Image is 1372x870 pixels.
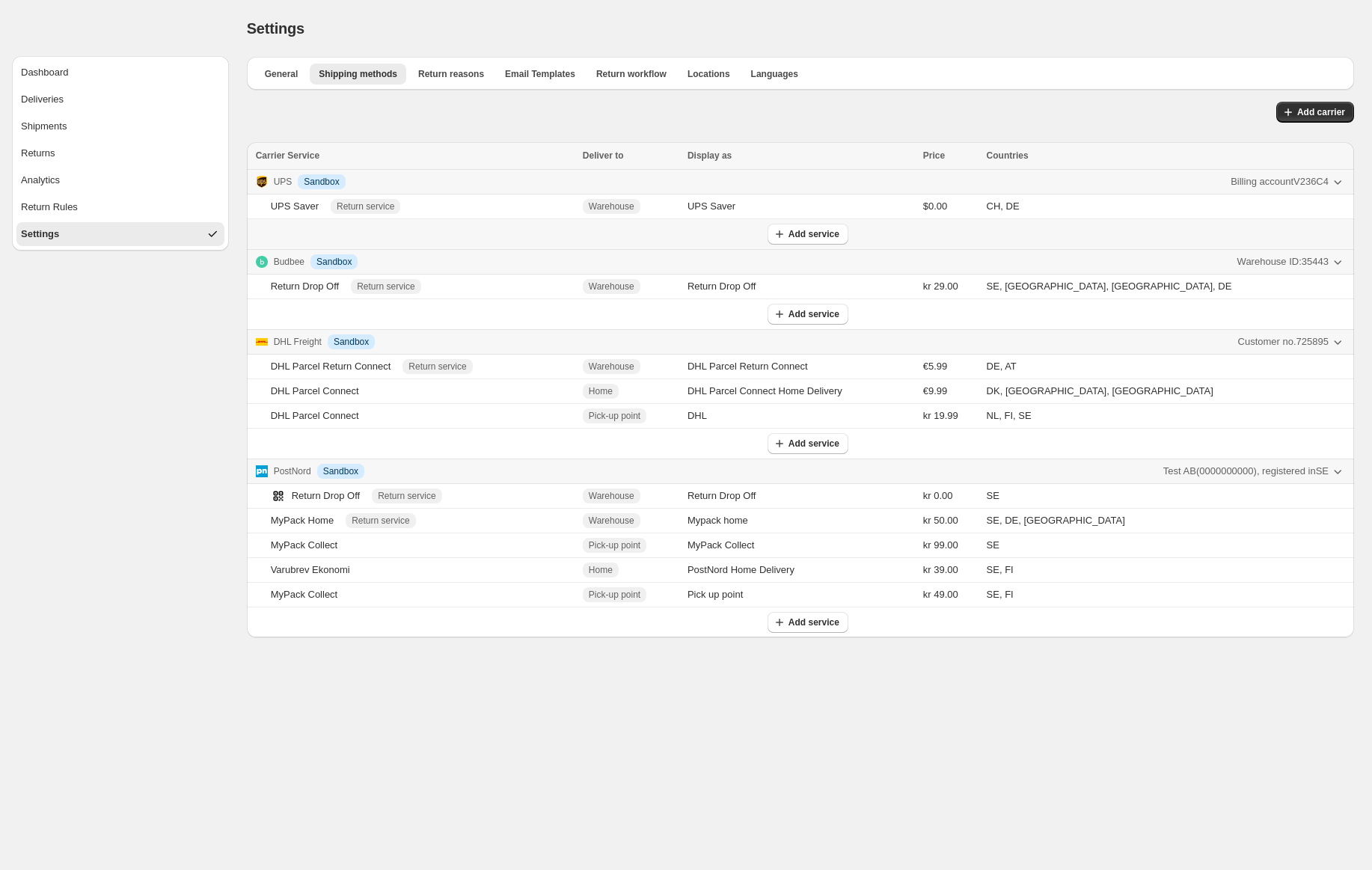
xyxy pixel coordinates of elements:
[923,488,953,503] span: kr 0.00
[768,224,848,245] button: Add service
[923,199,948,214] span: $0.00
[274,174,293,189] p: UPS
[982,275,1354,299] td: SE, [GEOGRAPHIC_DATA], [GEOGRAPHIC_DATA], DE
[687,563,914,578] div: PostNord Home Delivery
[923,538,958,553] span: kr 99.00
[16,61,224,85] button: Dashboard
[256,150,319,161] span: Carrier Service
[1231,174,1329,189] span: Billing account V236C4
[982,583,1354,607] td: SE, FI
[923,408,958,423] span: kr 19.99
[271,384,359,399] div: DHL Parcel Connect
[274,464,311,479] p: PostNord
[418,68,484,80] span: Return reasons
[596,68,667,80] span: Return workflow
[1154,459,1354,483] button: Test AB(0000000000), registered inSE
[982,379,1354,404] td: DK, [GEOGRAPHIC_DATA], [GEOGRAPHIC_DATA]
[1228,250,1354,274] button: Warehouse ID:35443
[687,513,914,528] div: Mypack home
[21,227,59,242] div: Settings
[687,150,732,161] span: Display as
[982,558,1354,583] td: SE, FI
[788,616,839,628] span: Add service
[271,563,350,578] div: Varubrev Ekonomi
[589,515,634,527] span: Warehouse
[982,484,1354,509] td: SE
[687,199,914,214] div: UPS Saver
[687,279,914,294] div: Return Drop Off
[982,355,1354,379] td: DE, AT
[256,176,268,188] img: Logo
[304,176,339,188] span: Sandbox
[378,490,435,502] span: Return service
[247,20,304,37] span: Settings
[505,68,575,80] span: Email Templates
[923,359,948,374] span: €5.99
[256,465,268,477] img: Logo
[589,410,640,422] span: Pick-up point
[923,384,948,399] span: €9.99
[319,68,397,80] span: Shipping methods
[923,150,945,161] span: Price
[589,200,634,212] span: Warehouse
[16,222,224,246] button: Settings
[687,587,914,602] div: Pick up point
[271,279,340,294] div: Return Drop Off
[687,359,914,374] div: DHL Parcel Return Connect
[274,254,304,269] p: Budbee
[265,68,298,80] span: General
[788,308,839,320] span: Add service
[589,281,634,292] span: Warehouse
[16,195,224,219] button: Return Rules
[21,119,67,134] div: Shipments
[1237,254,1329,269] span: Warehouse ID: 35443
[589,385,613,397] span: Home
[21,146,55,161] div: Returns
[271,408,359,423] div: DHL Parcel Connect
[687,538,914,553] div: MyPack Collect
[271,587,338,602] div: MyPack Collect
[1238,334,1329,349] span: Customer no. 725895
[987,150,1029,161] span: Countries
[687,408,914,423] div: DHL
[271,488,361,503] div: Return Drop Off
[751,68,798,80] span: Languages
[982,509,1354,533] td: SE, DE, [GEOGRAPHIC_DATA]
[274,334,322,349] p: DHL Freight
[21,65,69,80] div: Dashboard
[271,538,338,553] div: MyPack Collect
[982,404,1354,429] td: NL, FI, SE
[687,488,914,503] div: Return Drop Off
[687,68,730,80] span: Locations
[589,539,640,551] span: Pick-up point
[923,563,958,578] span: kr 39.00
[589,589,640,601] span: Pick-up point
[788,438,839,450] span: Add service
[982,194,1354,219] td: CH, DE
[16,168,224,192] button: Analytics
[357,281,414,292] span: Return service
[334,336,369,348] span: Sandbox
[271,199,319,214] div: UPS Saver
[16,88,224,111] button: Deliveries
[21,173,60,188] div: Analytics
[923,513,958,528] span: kr 50.00
[352,515,409,527] span: Return service
[271,513,334,528] div: MyPack Home
[788,228,839,240] span: Add service
[1229,330,1354,354] button: Customer no.725895
[21,200,78,215] div: Return Rules
[768,304,848,325] button: Add service
[589,564,613,576] span: Home
[982,533,1354,558] td: SE
[768,612,848,633] button: Add service
[589,490,634,502] span: Warehouse
[687,384,914,399] div: DHL Parcel Connect Home Delivery
[316,256,352,268] span: Sandbox
[337,200,394,212] span: Return service
[21,92,64,107] div: Deliveries
[271,359,391,374] div: DHL Parcel Return Connect
[16,114,224,138] button: Shipments
[256,336,268,348] img: Logo
[408,361,466,373] span: Return service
